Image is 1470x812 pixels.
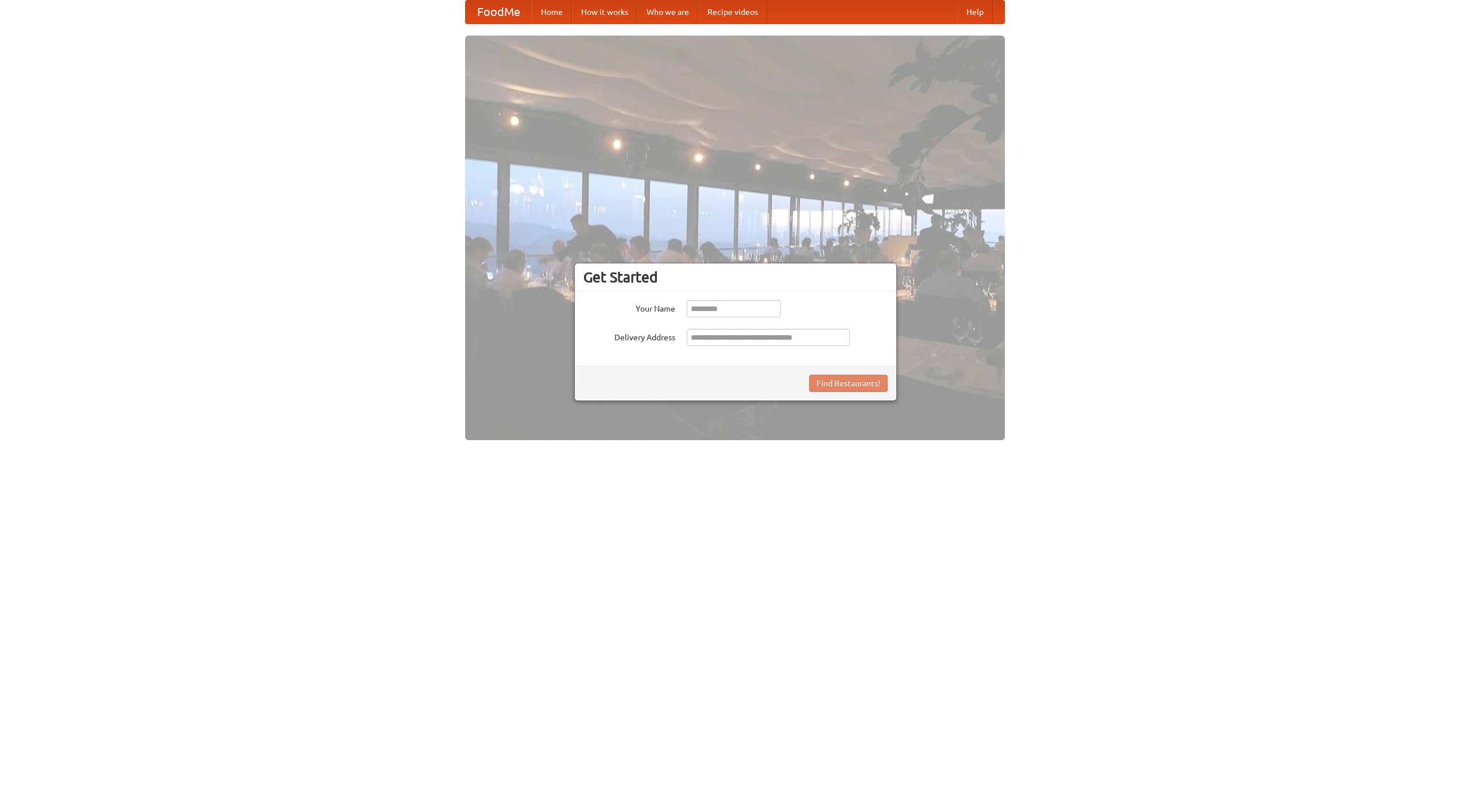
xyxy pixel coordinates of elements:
a: Home [532,1,572,24]
label: Your Name [583,300,675,314]
a: How it works [572,1,637,24]
h3: Get Started [583,269,888,286]
a: Help [957,1,993,24]
button: Find Restaurants! [809,375,888,392]
label: Delivery Address [583,329,675,343]
a: FoodMe [466,1,532,24]
a: Who we are [637,1,698,24]
a: Recipe videos [698,1,767,24]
